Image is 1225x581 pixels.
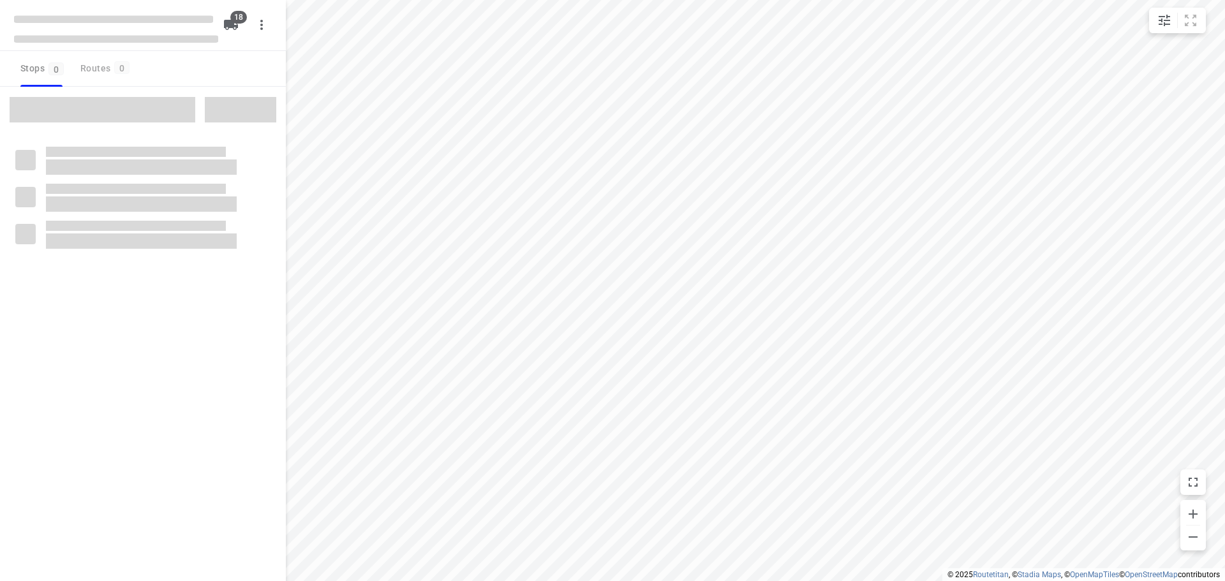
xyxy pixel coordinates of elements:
[1149,8,1206,33] div: small contained button group
[1018,570,1061,579] a: Stadia Maps
[973,570,1009,579] a: Routetitan
[1125,570,1178,579] a: OpenStreetMap
[947,570,1220,579] li: © 2025 , © , © © contributors
[1152,8,1177,33] button: Map settings
[1070,570,1119,579] a: OpenMapTiles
